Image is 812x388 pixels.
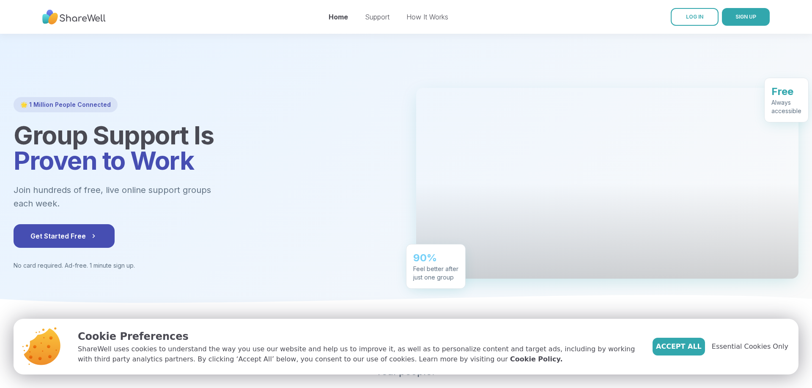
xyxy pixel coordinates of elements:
a: Cookie Policy. [510,354,562,364]
a: Support [365,13,390,21]
a: How It Works [406,13,448,21]
div: 🌟 1 Million People Connected [14,97,118,112]
p: ShareWell uses cookies to understand the way you use our website and help us to improve it, as we... [78,344,639,364]
span: Accept All [656,342,702,352]
button: Accept All [653,338,705,355]
span: Proven to Work [14,145,194,176]
span: Get Started Free [30,231,98,241]
p: No card required. Ad-free. 1 minute sign up. [14,261,396,270]
div: Feel better after just one group [413,265,458,282]
span: Essential Cookies Only [712,342,788,352]
span: LOG IN [686,14,703,20]
div: Always accessible [771,98,801,115]
div: 90% [413,251,458,265]
button: SIGN UP [722,8,770,26]
button: Get Started Free [14,224,115,248]
a: Home [329,13,348,21]
img: ShareWell Nav Logo [42,5,106,29]
p: Join hundreds of free, live online support groups each week. [14,183,257,211]
p: Cookie Preferences [78,329,639,344]
a: LOG IN [671,8,719,26]
h1: Group Support Is [14,122,396,173]
div: Free [771,85,801,98]
span: SIGN UP [735,14,756,20]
